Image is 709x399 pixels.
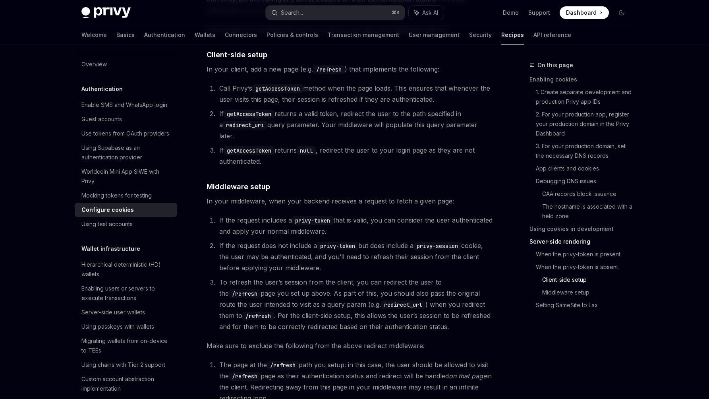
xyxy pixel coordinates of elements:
[542,200,634,223] a: The hostname is associated with a held zone
[229,289,261,298] code: /refresh
[542,273,634,286] a: Client-side setup
[536,162,634,175] a: App clients and cookies
[81,260,172,279] div: Hierarchical deterministic (HD) wallets
[533,25,571,45] a: API reference
[252,84,303,93] code: getAccessToken
[536,261,634,273] a: When the privy-token is absent
[75,320,177,334] a: Using passkeys with wallets
[469,25,492,45] a: Security
[217,83,493,105] li: Call Privy’s method when the page loads. This ensures that whenever the user visits this page, th...
[75,141,177,165] a: Using Supabase as an authentication provider
[81,100,167,110] div: Enable SMS and WhatsApp login
[267,25,318,45] a: Policies & controls
[81,7,131,18] img: dark logo
[503,9,519,17] a: Demo
[267,361,299,370] code: /refresh
[81,25,107,45] a: Welcome
[281,8,303,17] div: Search...
[528,9,550,17] a: Support
[81,129,169,138] div: Use tokens from OAuth providers
[529,73,634,86] a: Enabling cookies
[536,248,634,261] a: When the privy-token is present
[81,322,154,331] div: Using passkeys with wallets
[207,181,270,192] span: Middleware setup
[75,334,177,358] a: Migrating wallets from on-device to TEEs
[116,25,135,45] a: Basics
[75,57,177,72] a: Overview
[81,167,172,186] div: Worldcoin Mini App SIWE with Privy
[81,191,152,200] div: Mocking tokens for testing
[529,223,634,235] a: Using cookies in development
[144,25,185,45] a: Authentication
[75,98,177,112] a: Enable SMS and WhatsApp login
[81,143,172,162] div: Using Supabase as an authentication provider
[409,6,444,20] button: Ask AI
[217,108,493,141] li: If returns a valid token, redirect the user to the path specified in a query parameter. Your midd...
[536,299,634,312] a: Setting SameSite to Lax
[536,140,634,162] a: 3. For your production domain, set the necessary DNS records
[224,146,274,155] code: getAccessToken
[413,242,461,250] code: privy-session
[501,25,524,45] a: Recipes
[81,360,165,370] div: Using chains with Tier 2 support
[81,244,140,254] h5: Wallet infrastructure
[81,308,145,317] div: Server-side user wallets
[81,84,123,94] h5: Authentication
[75,358,177,372] a: Using chains with Tier 2 support
[313,65,345,74] code: /refresh
[422,9,438,17] span: Ask AI
[81,60,107,69] div: Overview
[392,10,400,16] span: ⌘ K
[542,188,634,200] a: CAA records block issuance
[75,305,177,320] a: Server-side user wallets
[409,25,460,45] a: User management
[560,6,609,19] a: Dashboard
[297,146,316,155] code: null
[223,121,267,130] code: redirect_uri
[229,372,261,381] code: /refresh
[81,219,133,229] div: Using test accounts
[81,336,172,355] div: Migrating wallets from on-device to TEEs
[536,175,634,188] a: Debugging DNS issues
[242,312,274,320] code: /refresh
[266,6,405,20] button: Search...⌘K
[75,372,177,396] a: Custom account abstraction implementation
[536,86,634,108] a: 1. Create separate development and production Privy app IDs
[81,374,172,393] div: Custom account abstraction implementation
[81,284,172,303] div: Enabling users or servers to execute transactions
[328,25,399,45] a: Transaction management
[75,112,177,126] a: Guest accounts
[449,372,487,380] em: on that page
[81,114,122,124] div: Guest accounts
[224,110,274,118] code: getAccessToken
[217,215,493,237] li: If the request includes a that is valid, you can consider the user authenticated and apply your n...
[217,240,493,273] li: If the request does not include a but does include a cookie, the user may be authenticated, and y...
[292,216,333,225] code: privy-token
[195,25,215,45] a: Wallets
[217,277,493,332] li: To refresh the user’s session from the client, you can redirect the user to the page you set up a...
[75,188,177,203] a: Mocking tokens for testing
[207,196,493,207] span: In your middleware, when your backend receives a request to fetch a given page:
[217,145,493,167] li: If returns , redirect the user to your login page as they are not authenticated.
[537,60,573,70] span: On this page
[542,286,634,299] a: Middleware setup
[207,49,267,60] span: Client-side setup
[566,9,597,17] span: Dashboard
[75,217,177,231] a: Using test accounts
[75,203,177,217] a: Configure cookies
[207,64,493,75] span: In your client, add a new page (e.g. ) that implements the following:
[317,242,358,250] code: privy-token
[75,165,177,188] a: Worldcoin Mini App SIWE with Privy
[81,205,134,215] div: Configure cookies
[75,281,177,305] a: Enabling users or servers to execute transactions
[381,300,425,309] code: redirect_url
[75,258,177,281] a: Hierarchical deterministic (HD) wallets
[529,235,634,248] a: Server-side rendering
[225,25,257,45] a: Connectors
[536,108,634,140] a: 2. For your production app, register your production domain in the Privy Dashboard
[615,6,628,19] button: Toggle dark mode
[207,340,493,351] span: Make sure to exclude the following from the above redirect middleware:
[75,126,177,141] a: Use tokens from OAuth providers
